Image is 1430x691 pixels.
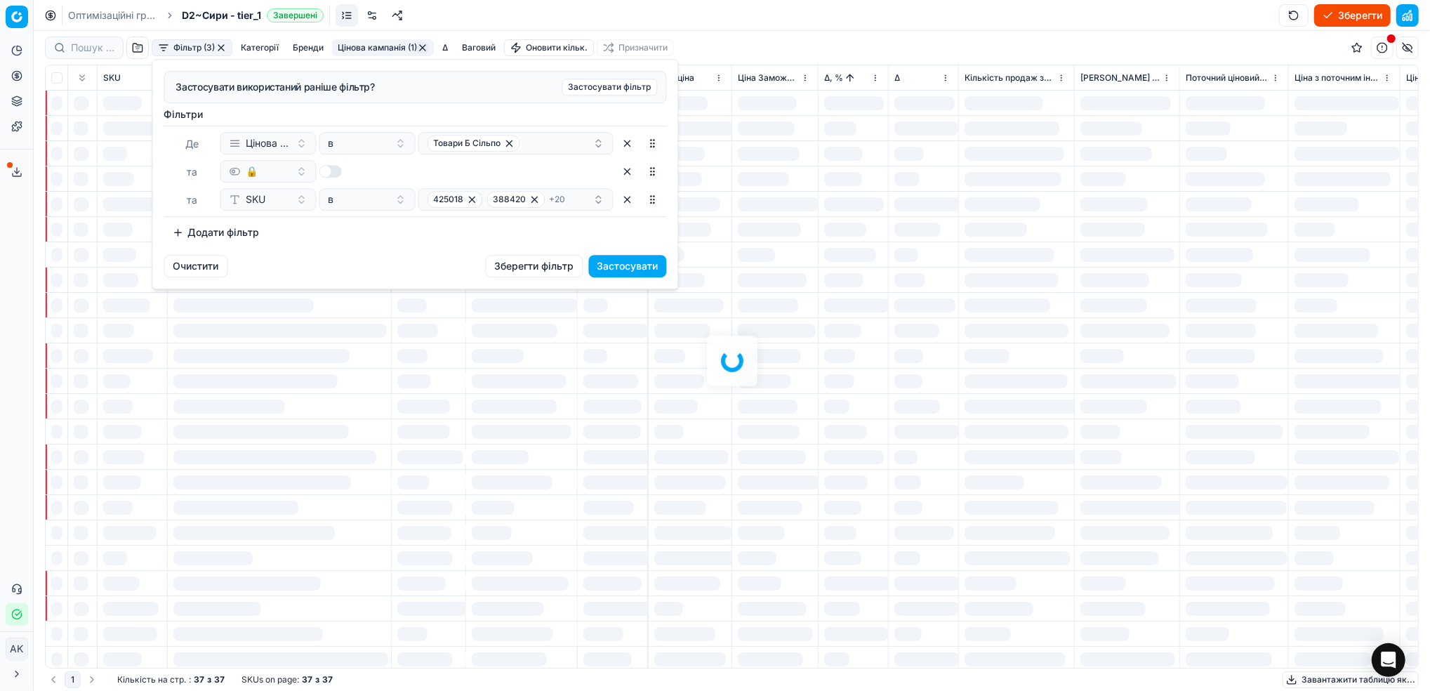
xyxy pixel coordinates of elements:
span: та [187,194,197,206]
button: Застосувати фільтр [562,79,658,96]
span: Де [185,138,199,150]
span: та [187,166,197,178]
label: Фiльтри [164,107,667,121]
span: Товари Б Сільпо [434,138,501,149]
span: + 20 [550,194,566,205]
button: Очистити [164,255,228,277]
span: 425018 [434,194,464,205]
span: в [329,136,334,150]
button: Товари Б Сільпо [418,132,614,154]
span: 388420 [494,194,527,205]
span: в [329,192,334,206]
span: Цінова кампанія [246,136,291,150]
button: Зберегти фільтр [486,255,583,277]
button: Додати фільтр [164,221,268,244]
button: 425018388420+20 [418,188,614,211]
div: Застосувати використаний раніше фільтр? [176,80,655,94]
button: Застосувати [589,255,667,277]
span: SKU [246,192,266,206]
span: 🔒 [246,164,258,178]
